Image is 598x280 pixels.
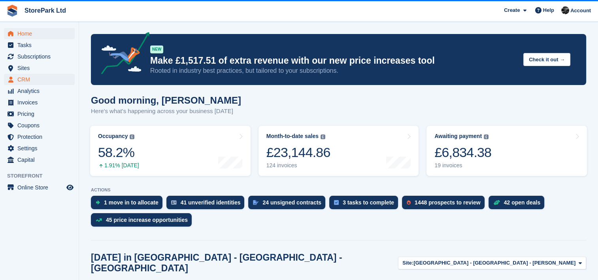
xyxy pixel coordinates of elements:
[17,131,65,142] span: Protection
[402,196,489,213] a: 1448 prospects to review
[17,28,65,39] span: Home
[504,199,541,206] div: 42 open deals
[4,131,75,142] a: menu
[266,133,319,140] div: Month-to-date sales
[91,252,398,274] h2: [DATE] in [GEOGRAPHIC_DATA] - [GEOGRAPHIC_DATA] - [GEOGRAPHIC_DATA]
[98,162,139,169] div: 1.91% [DATE]
[415,199,481,206] div: 1448 prospects to review
[4,85,75,96] a: menu
[413,259,575,267] span: [GEOGRAPHIC_DATA] - [GEOGRAPHIC_DATA] - [PERSON_NAME]
[17,74,65,85] span: CRM
[6,5,18,17] img: stora-icon-8386f47178a22dfd0bd8f6a31ec36ba5ce8667c1dd55bd0f319d3a0aa187defe.svg
[91,187,586,193] p: ACTIONS
[4,182,75,193] a: menu
[106,217,188,223] div: 45 price increase opportunities
[21,4,69,17] a: StorePark Ltd
[90,126,251,176] a: Occupancy 58.2% 1.91% [DATE]
[94,32,150,77] img: price-adjustments-announcement-icon-8257ccfd72463d97f412b2fc003d46551f7dbcb40ab6d574587a9cd5c0d94...
[321,134,325,139] img: icon-info-grey-7440780725fd019a000dd9b08b2336e03edf1995a4989e88bcd33f0948082b44.svg
[104,199,158,206] div: 1 move in to allocate
[98,144,139,161] div: 58.2%
[407,200,411,205] img: prospect-51fa495bee0391a8d652442698ab0144808aea92771e9ea1ae160a38d050c398.svg
[150,55,517,66] p: Make £1,517.51 of extra revenue with our new price increases tool
[398,257,586,270] button: Site: [GEOGRAPHIC_DATA] - [GEOGRAPHIC_DATA] - [PERSON_NAME]
[253,200,258,205] img: contract_signature_icon-13c848040528278c33f63329250d36e43548de30e8caae1d1a13099fd9432cc5.svg
[561,6,569,14] img: Ryan Mulcahy
[17,154,65,165] span: Capital
[17,40,65,51] span: Tasks
[343,199,394,206] div: 3 tasks to complete
[402,259,413,267] span: Site:
[4,51,75,62] a: menu
[4,40,75,51] a: menu
[17,97,65,108] span: Invoices
[150,66,517,75] p: Rooted in industry best practices, but tailored to your subscriptions.
[4,143,75,154] a: menu
[7,172,79,180] span: Storefront
[489,196,549,213] a: 42 open deals
[434,162,491,169] div: 19 invoices
[17,85,65,96] span: Analytics
[17,120,65,131] span: Coupons
[4,120,75,131] a: menu
[543,6,554,14] span: Help
[504,6,520,14] span: Create
[4,62,75,74] a: menu
[17,143,65,154] span: Settings
[329,196,402,213] a: 3 tasks to complete
[484,134,489,139] img: icon-info-grey-7440780725fd019a000dd9b08b2336e03edf1995a4989e88bcd33f0948082b44.svg
[4,97,75,108] a: menu
[91,196,166,213] a: 1 move in to allocate
[434,133,482,140] div: Awaiting payment
[570,7,591,15] span: Account
[98,133,128,140] div: Occupancy
[65,183,75,192] a: Preview store
[91,95,241,106] h1: Good morning, [PERSON_NAME]
[17,182,65,193] span: Online Store
[17,51,65,62] span: Subscriptions
[266,144,330,161] div: £23,144.86
[4,154,75,165] a: menu
[266,162,330,169] div: 124 invoices
[493,200,500,205] img: deal-1b604bf984904fb50ccaf53a9ad4b4a5d6e5aea283cecdc64d6e3604feb123c2.svg
[426,126,587,176] a: Awaiting payment £6,834.38 19 invoices
[4,108,75,119] a: menu
[96,218,102,222] img: price_increase_opportunities-93ffe204e8149a01c8c9dc8f82e8f89637d9d84a8eef4429ea346261dce0b2c0.svg
[4,28,75,39] a: menu
[130,134,134,139] img: icon-info-grey-7440780725fd019a000dd9b08b2336e03edf1995a4989e88bcd33f0948082b44.svg
[171,200,177,205] img: verify_identity-adf6edd0f0f0b5bbfe63781bf79b02c33cf7c696d77639b501bdc392416b5a36.svg
[434,144,491,161] div: £6,834.38
[91,213,196,231] a: 45 price increase opportunities
[248,196,329,213] a: 24 unsigned contracts
[17,108,65,119] span: Pricing
[96,200,100,205] img: move_ins_to_allocate_icon-fdf77a2bb77ea45bf5b3d319d69a93e2d87916cf1d5bf7949dd705db3b84f3ca.svg
[91,107,241,116] p: Here's what's happening across your business [DATE]
[258,126,419,176] a: Month-to-date sales £23,144.86 124 invoices
[334,200,339,205] img: task-75834270c22a3079a89374b754ae025e5fb1db73e45f91037f5363f120a921f8.svg
[4,74,75,85] a: menu
[262,199,321,206] div: 24 unsigned contracts
[523,53,570,66] button: Check it out →
[17,62,65,74] span: Sites
[150,45,163,53] div: NEW
[181,199,241,206] div: 41 unverified identities
[166,196,249,213] a: 41 unverified identities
